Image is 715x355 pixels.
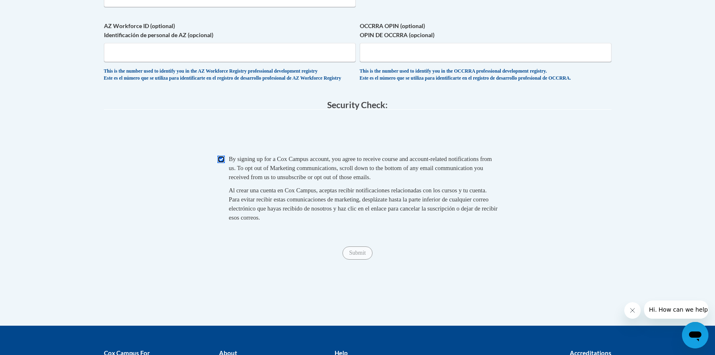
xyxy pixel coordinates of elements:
[229,187,498,221] span: Al crear una cuenta en Cox Campus, aceptas recibir notificaciones relacionadas con los cursos y t...
[229,156,492,180] span: By signing up for a Cox Campus account, you agree to receive course and account-related notificat...
[682,322,708,348] iframe: Button to launch messaging window
[624,302,641,319] iframe: Close message
[360,68,611,82] div: This is the number used to identify you in the OCCRRA professional development registry. Este es ...
[327,99,388,110] span: Security Check:
[644,301,708,319] iframe: Message from company
[104,21,356,40] label: AZ Workforce ID (optional) Identificación de personal de AZ (opcional)
[295,118,420,150] iframe: reCAPTCHA
[360,21,611,40] label: OCCRRA OPIN (optional) OPIN DE OCCRRA (opcional)
[104,68,356,82] div: This is the number used to identify you in the AZ Workforce Registry professional development reg...
[5,6,67,12] span: Hi. How can we help?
